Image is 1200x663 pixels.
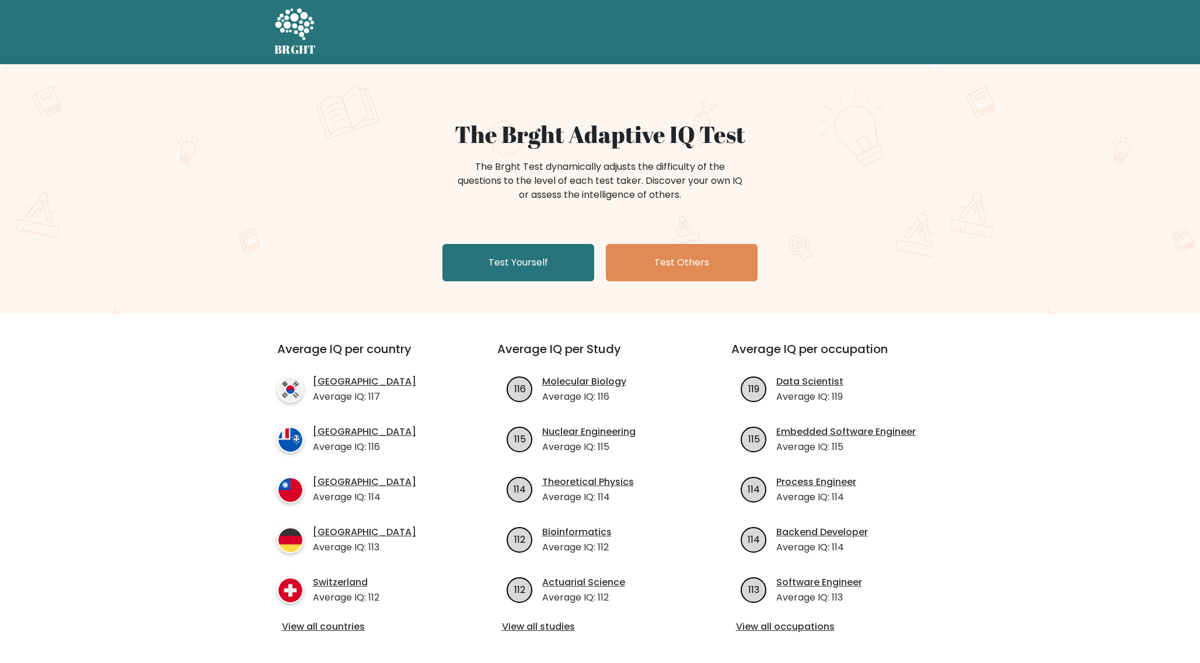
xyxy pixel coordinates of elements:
[274,43,316,57] h5: BRGHT
[542,425,636,439] a: Nuclear Engineering
[282,620,451,634] a: View all countries
[277,376,304,403] img: country
[776,540,868,554] p: Average IQ: 114
[542,575,625,589] a: Actuarial Science
[315,120,885,148] h1: The Brght Adaptive IQ Test
[776,490,856,504] p: Average IQ: 114
[731,342,937,370] h3: Average IQ per occupation
[313,475,416,489] a: [GEOGRAPHIC_DATA]
[748,532,760,546] text: 114
[736,620,933,634] a: View all occupations
[776,475,856,489] a: Process Engineer
[542,475,634,489] a: Theoretical Physics
[542,375,626,389] a: Molecular Biology
[313,490,416,504] p: Average IQ: 114
[748,382,759,395] text: 119
[542,540,612,554] p: Average IQ: 112
[502,620,699,634] a: View all studies
[277,342,455,370] h3: Average IQ per country
[454,160,746,202] div: The Brght Test dynamically adjusts the difficulty of the questions to the level of each test take...
[748,432,759,445] text: 115
[776,525,868,539] a: Backend Developer
[313,390,416,404] p: Average IQ: 117
[313,575,379,589] a: Switzerland
[542,390,626,404] p: Average IQ: 116
[542,440,636,454] p: Average IQ: 115
[313,525,416,539] a: [GEOGRAPHIC_DATA]
[514,382,525,395] text: 116
[514,432,525,445] text: 115
[514,582,525,596] text: 112
[497,342,703,370] h3: Average IQ per Study
[776,375,843,389] a: Data Scientist
[313,540,416,554] p: Average IQ: 113
[748,482,760,495] text: 114
[542,490,634,504] p: Average IQ: 114
[748,582,759,596] text: 113
[313,440,416,454] p: Average IQ: 116
[277,477,304,503] img: country
[277,427,304,453] img: country
[776,425,916,439] a: Embedded Software Engineer
[776,390,843,404] p: Average IQ: 119
[313,591,379,605] p: Average IQ: 112
[274,5,316,60] a: BRGHT
[542,591,625,605] p: Average IQ: 112
[442,244,594,281] a: Test Yourself
[514,532,525,546] text: 112
[277,527,304,553] img: country
[514,482,526,495] text: 114
[776,575,862,589] a: Software Engineer
[776,440,916,454] p: Average IQ: 115
[542,525,612,539] a: Bioinformatics
[606,244,758,281] a: Test Others
[277,577,304,603] img: country
[313,425,416,439] a: [GEOGRAPHIC_DATA]
[776,591,862,605] p: Average IQ: 113
[313,375,416,389] a: [GEOGRAPHIC_DATA]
